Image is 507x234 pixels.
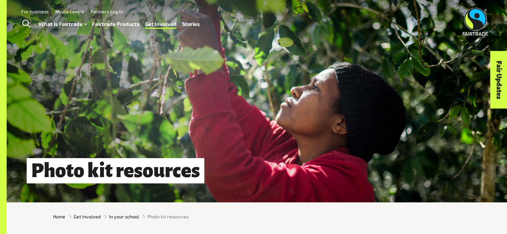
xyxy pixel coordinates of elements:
[463,8,488,36] img: Fairtrade Australia New Zealand logo
[91,9,123,14] a: Partners Log In
[27,158,204,184] h1: Photo kit resources
[92,19,140,29] a: Fairtrade Products
[147,213,189,220] span: Photo kit resources
[55,9,84,14] a: Media Centre
[74,213,101,220] a: Get Involved
[145,19,177,29] a: Get Involved
[39,19,87,29] a: What is Fairtrade
[18,16,34,33] a: Toggle Search
[109,213,139,220] a: In your school
[21,9,49,14] a: For business
[182,19,200,29] a: Stories
[53,213,65,220] a: Home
